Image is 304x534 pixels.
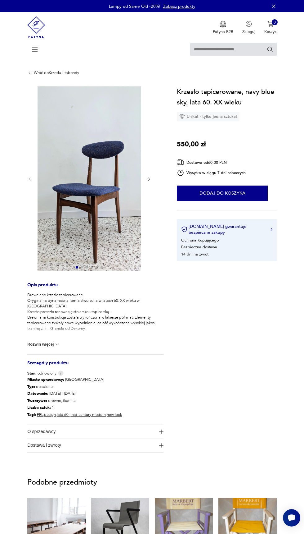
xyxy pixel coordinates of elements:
[27,397,122,404] p: drewno, tkanina
[37,412,43,417] a: PRL
[27,341,60,348] button: Rozwiń więcej
[27,479,277,486] p: Podobne przedmioty
[159,430,163,434] img: Ikona plusa
[27,405,51,410] b: Liczba sztuk:
[27,283,163,292] h3: Opis produktu
[177,139,206,150] p: 550,00 zł
[177,169,246,177] div: Wysyłka w ciągu 7 dni roboczych
[27,425,163,438] button: Ikona plusaO sprzedawcy
[27,384,35,389] b: Typ :
[177,86,276,108] h1: Krzesło tapicerowane, navy blue sky, lata 60. XX wieku
[267,46,274,53] button: Szukaj
[27,404,122,411] p: 1
[27,412,36,417] b: Tagi:
[27,439,156,452] span: Dostawa i zwroty
[177,159,246,166] div: Dostawa od 60,00 PLN
[27,361,163,371] h3: Szczegóły produktu
[177,159,184,166] img: Ikona dostawy
[44,412,56,417] a: design
[181,223,272,235] button: [DOMAIN_NAME] gwarantuje bezpieczne zakupy
[27,390,122,397] p: [DATE] - [DATE]
[267,21,274,27] img: Ikona koszyka
[58,371,64,376] img: Info icon
[242,21,255,35] button: Zaloguj
[213,21,233,35] button: Patyna B2B
[34,71,79,75] a: Wróć doKrzesła i taborety
[70,412,106,417] a: mid-century modern
[27,371,56,376] span: odnowiony
[220,21,226,28] img: Ikona medalu
[177,112,239,121] div: Unikat - tylko jedna sztuka!
[177,186,268,201] button: Dodaj do koszyka
[38,86,141,271] img: Zdjęcie produktu Krzesło tapicerowane, navy blue sky, lata 60. XX wieku
[213,29,233,35] p: Patyna B2B
[27,439,163,452] button: Ikona plusaDostawa i zwroty
[272,19,278,25] div: 0
[246,21,252,27] img: Ikonka użytkownika
[27,12,45,42] img: Patyna - sklep z meblami i dekoracjami vintage
[27,377,64,382] b: Miasto sprzedawcy :
[109,3,160,9] p: Lampy od Same Old -20%!
[27,376,122,383] p: [GEOGRAPHIC_DATA]
[107,412,122,417] a: new look
[27,411,122,418] p: , , , ,
[181,244,217,250] li: Bezpieczna dostawa
[27,425,156,438] span: O sprzedawcy
[181,226,187,232] img: Ikona certyfikatu
[181,237,219,243] li: Ochrona Kupującego
[264,29,277,35] p: Koszyk
[179,114,185,119] img: Ikona diamentu
[270,228,272,231] img: Ikona strzałki w prawo
[27,391,48,396] b: Datowanie :
[27,383,122,390] p: do salonu
[27,398,47,403] b: Tworzywo :
[159,443,163,448] img: Ikona plusa
[27,292,163,331] p: Drewniane krzesło tapicerowane. Oryginalna dynamiczna forma stworzona w latach 60. XX wieku w [GE...
[163,3,195,9] a: Zobacz produkty
[264,21,277,35] button: 0Koszyk
[242,29,255,35] p: Zaloguj
[27,371,37,376] b: Stan:
[213,21,233,35] a: Ikona medaluPatyna B2B
[181,251,208,257] li: 14 dni na zwrot
[54,341,60,348] img: chevron down
[283,509,300,527] iframe: Smartsupp widget button
[57,412,69,417] a: lata 60.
